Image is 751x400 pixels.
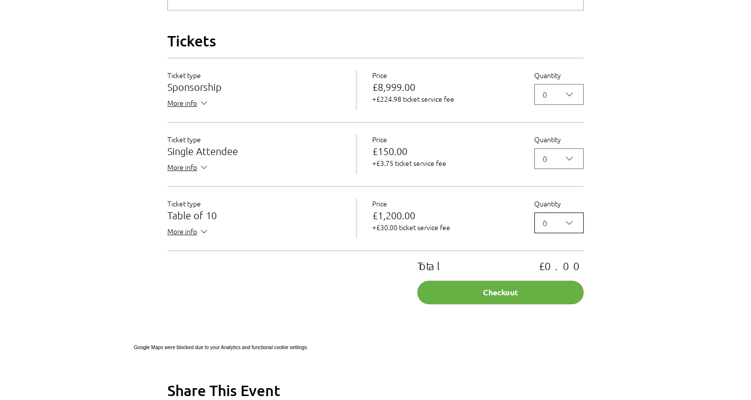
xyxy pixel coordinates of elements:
[372,94,518,104] p: +£224.98 ticket service fee
[539,261,584,271] p: £0.00
[167,82,340,92] h3: Sponsorship
[167,381,584,400] h2: Share This Event
[417,280,584,304] button: Checkout
[167,134,201,144] span: Ticket type
[372,82,518,92] p: £8,999.00
[372,199,387,208] span: Price
[167,210,340,220] h3: Table of 10
[534,199,584,208] label: Quantity
[167,226,209,239] button: More info
[372,158,518,168] p: +£3.75 ticket service fee
[167,31,584,50] h2: Tickets
[543,88,547,100] div: 0
[372,210,518,220] p: £1,200.00
[534,70,584,80] label: Quantity
[372,222,518,232] p: +£30.00 ticket service fee
[167,98,209,110] button: More info
[167,162,209,174] button: More info
[372,70,387,80] span: Price
[417,261,443,271] p: Total
[167,199,201,208] span: Ticket type
[534,134,584,144] label: Quantity
[372,134,387,144] span: Price
[134,345,308,350] span: Google Maps were blocked due to your Analytics and functional cookie settings.
[167,146,340,156] h3: Single Attendee
[167,70,201,80] span: Ticket type
[543,217,547,229] div: 0
[372,146,518,156] p: £150.00
[543,153,547,164] div: 0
